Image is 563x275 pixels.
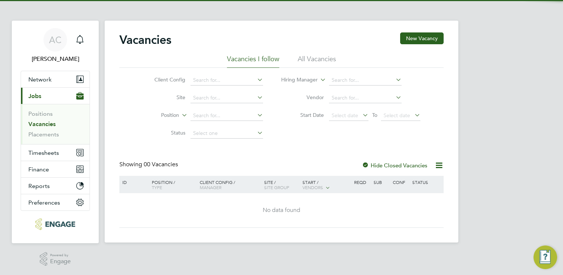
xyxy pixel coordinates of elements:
[329,75,402,86] input: Search for...
[372,176,391,188] div: Sub
[391,176,410,188] div: Conf
[120,206,443,214] div: No data found
[198,176,262,194] div: Client Config /
[28,76,52,83] span: Network
[28,121,56,128] a: Vacancies
[21,28,90,63] a: AC[PERSON_NAME]
[28,149,59,156] span: Timesheets
[21,71,90,87] button: Network
[534,246,557,269] button: Engage Resource Center
[21,145,90,161] button: Timesheets
[120,176,146,188] div: ID
[28,93,41,100] span: Jobs
[12,21,99,243] nav: Main navigation
[143,129,185,136] label: Status
[362,162,427,169] label: Hide Closed Vacancies
[352,176,371,188] div: Reqd
[281,112,324,118] label: Start Date
[190,111,263,121] input: Search for...
[21,178,90,194] button: Reports
[275,76,318,84] label: Hiring Manager
[119,161,179,168] div: Showing
[370,110,380,120] span: To
[152,184,162,190] span: Type
[137,112,179,119] label: Position
[262,176,301,194] div: Site /
[28,182,50,189] span: Reports
[384,112,410,119] span: Select date
[301,176,352,194] div: Start /
[50,252,71,258] span: Powered by
[400,32,444,44] button: New Vacancy
[21,55,90,63] span: Andy Crow
[21,161,90,177] button: Finance
[119,32,171,47] h2: Vacancies
[281,94,324,101] label: Vendor
[40,252,71,266] a: Powered byEngage
[21,104,90,144] div: Jobs
[190,75,263,86] input: Search for...
[298,55,336,68] li: All Vacancies
[28,166,49,173] span: Finance
[144,161,178,168] span: 00 Vacancies
[200,184,221,190] span: Manager
[21,194,90,210] button: Preferences
[329,93,402,103] input: Search for...
[28,199,60,206] span: Preferences
[190,93,263,103] input: Search for...
[264,184,289,190] span: Site Group
[21,88,90,104] button: Jobs
[303,184,323,190] span: Vendors
[143,94,185,101] label: Site
[227,55,279,68] li: Vacancies I follow
[410,176,443,188] div: Status
[28,131,59,138] a: Placements
[190,128,263,139] input: Select one
[50,258,71,265] span: Engage
[28,110,53,117] a: Positions
[35,218,75,230] img: morganhunt-logo-retina.png
[332,112,358,119] span: Select date
[143,76,185,83] label: Client Config
[146,176,198,194] div: Position /
[49,35,62,45] span: AC
[21,218,90,230] a: Go to home page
